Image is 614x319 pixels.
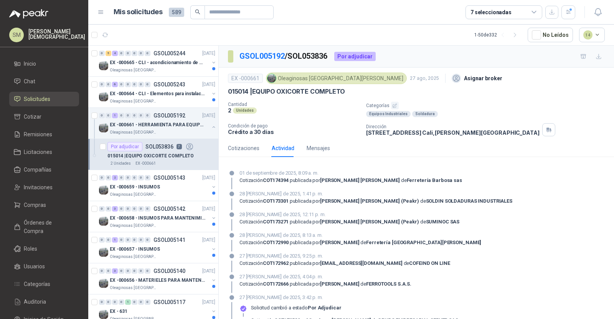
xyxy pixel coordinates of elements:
[119,268,124,274] div: 0
[228,102,360,107] p: Cantidad
[125,268,131,274] div: 0
[228,74,263,83] div: EX -000661
[24,218,72,235] span: Órdenes de Compra
[320,219,419,225] strong: [PERSON_NAME] [PERSON_NAME] (Peakr)
[239,260,450,266] div: Cotización publicada por de
[107,160,134,167] div: 2 Unidades
[135,160,156,167] p: EX -000661
[114,7,163,18] h1: Mis solicitudes
[106,51,111,56] div: 5
[239,51,285,61] a: GSOL005192
[9,145,79,159] a: Licitaciones
[9,277,79,291] a: Categorías
[9,127,79,142] a: Remisiones
[239,294,458,301] p: 27 [PERSON_NAME] de 2025, 3:42 p. m.
[409,260,450,266] strong: COFEIND ON LINE
[239,252,450,260] p: 27 [PERSON_NAME] de 2025, 9:25 p. m.
[112,82,118,87] div: 6
[99,268,105,274] div: 0
[99,123,108,132] img: Company Logo
[263,260,289,266] strong: COT172962
[125,51,131,56] div: 0
[239,198,512,204] div: Cotización publicada por de
[99,235,217,260] a: 0 0 1 0 0 0 0 0 GSOL005141[DATE] Company LogoEX -000657 - INSUMOSOleaginosas [GEOGRAPHIC_DATA][PE...
[99,204,217,229] a: 0 0 3 0 0 0 0 0 GSOL005142[DATE] Company LogoEX -000658 - INSUMOS PARA MANTENIMIENTO MECANICOOlea...
[107,152,194,160] p: 015014 | EQUIPO OXICORTE COMPLETO
[110,308,127,315] p: EX - 631
[112,299,118,305] div: 0
[107,142,142,151] div: Por adjudicar
[9,109,79,124] a: Cotizar
[9,162,79,177] a: Compañías
[110,277,205,284] p: EX -000656 - MATERIELES PARA MANTENIMIENTO MECANIC
[366,124,540,129] p: Dirección
[99,111,217,136] a: 0 0 1 0 0 0 0 0 GSOL005192[DATE] Company LogoEX -000661 - HERRAMIENTA PARA EQUIPO MECANICO PLANOl...
[9,241,79,256] a: Roles
[202,50,215,57] p: [DATE]
[99,185,108,195] img: Company Logo
[106,268,111,274] div: 0
[106,113,111,118] div: 0
[110,59,205,66] p: EX -000665 - CLI - acondicionamiento de caja para
[132,299,137,305] div: 0
[366,102,611,109] p: Categorías
[9,294,79,309] a: Auditoria
[334,52,376,61] div: Por adjudicar
[153,51,185,56] p: GSOL005244
[9,92,79,106] a: Solicitudes
[145,82,150,87] div: 0
[119,51,124,56] div: 0
[99,217,108,226] img: Company Logo
[474,29,522,41] div: 1 - 50 de 332
[145,268,150,274] div: 0
[112,175,118,180] div: 2
[9,28,24,42] div: SM
[99,113,105,118] div: 0
[138,51,144,56] div: 0
[24,201,46,209] span: Compras
[320,177,400,183] strong: [PERSON_NAME] [PERSON_NAME]
[233,107,257,114] div: Unidades
[119,299,124,305] div: 0
[239,211,459,218] p: 28 [PERSON_NAME] de 2025, 12:11 p. m.
[138,82,144,87] div: 0
[202,205,215,213] p: [DATE]
[99,175,105,180] div: 0
[239,219,459,225] div: Cotización publicada por de
[125,299,131,305] div: 1
[24,165,51,174] span: Compañías
[138,268,144,274] div: 0
[132,175,137,180] div: 0
[132,206,137,212] div: 0
[464,74,502,83] p: Asignar broker
[153,175,185,180] p: GSOL005143
[24,280,50,288] span: Categorías
[24,60,36,68] span: Inicio
[112,206,118,212] div: 3
[228,144,259,152] div: Cotizaciones
[320,198,419,204] strong: [PERSON_NAME] [PERSON_NAME] (Peakr)
[9,215,79,238] a: Órdenes de Compra
[320,281,359,287] strong: [PERSON_NAME]
[366,281,411,287] strong: FERROTOOLS S.A.S.
[110,183,160,191] p: EX -000659 - INSUMOS
[426,219,460,225] strong: SUMINOC SAS
[9,180,79,195] a: Invitaciones
[106,175,111,180] div: 0
[9,9,48,18] img: Logo peakr
[99,61,108,70] img: Company Logo
[153,268,185,274] p: GSOL005140
[308,305,341,311] strong: Por adjudicar
[202,81,215,88] p: [DATE]
[202,112,215,119] p: [DATE]
[138,175,144,180] div: 0
[28,29,85,40] p: [PERSON_NAME] [DEMOGRAPHIC_DATA]
[263,177,289,183] strong: COT174394
[239,240,481,246] div: Cotización publicada por de
[263,281,289,287] strong: COT172666
[110,67,158,73] p: Oleaginosas [GEOGRAPHIC_DATA][PERSON_NAME]
[195,9,200,15] span: search
[106,82,111,87] div: 0
[132,113,137,118] div: 0
[132,268,137,274] div: 0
